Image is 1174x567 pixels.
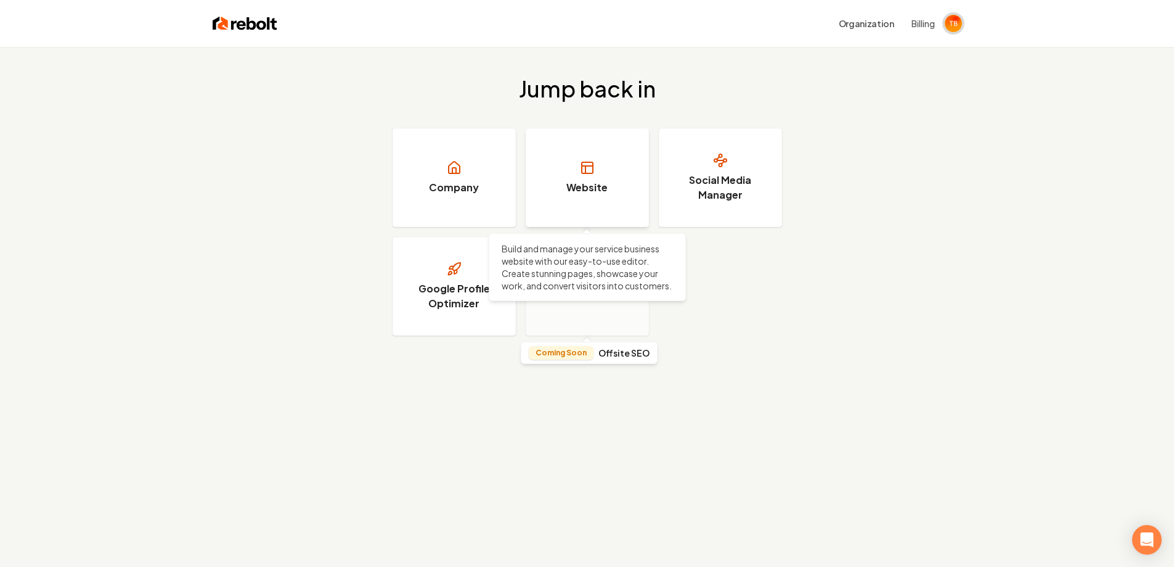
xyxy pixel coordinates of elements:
a: Social Media Manager [659,128,782,227]
p: Build and manage your service business website with our easy-to-use editor. Create stunning pages... [502,242,673,292]
img: Rebolt Logo [213,15,277,32]
a: Google Profile Optimizer [393,237,516,336]
h3: Website [566,180,608,195]
a: Website [526,128,649,227]
button: Billing [911,17,935,30]
h3: Social Media Manager [674,173,767,202]
div: Open Intercom Messenger [1132,525,1162,555]
h3: Company [429,180,479,195]
h4: Offsite SEO [598,349,650,357]
button: Open user button [945,15,962,32]
a: Company [393,128,516,227]
p: Coming Soon [536,348,587,358]
button: Organization [831,12,902,35]
h3: Google Profile Optimizer [408,281,500,311]
img: Tom Bates [945,15,962,32]
h2: Jump back in [519,77,656,101]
